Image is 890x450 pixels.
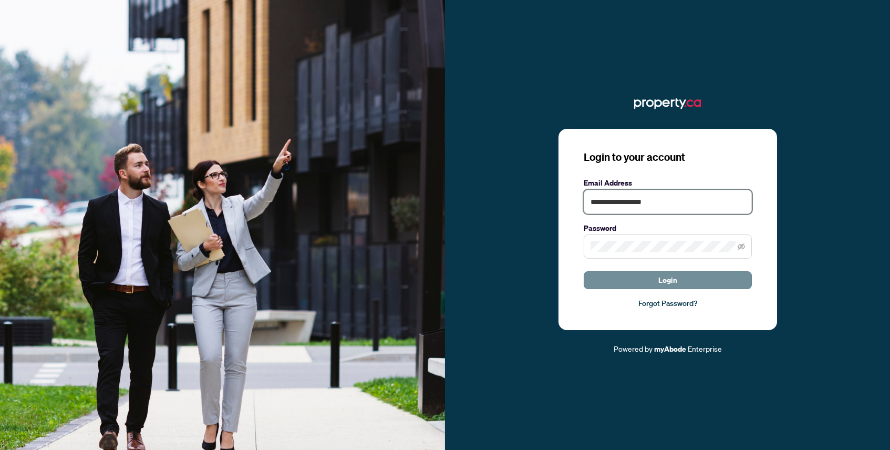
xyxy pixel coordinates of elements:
[614,344,653,353] span: Powered by
[584,177,752,189] label: Email Address
[658,272,677,289] span: Login
[654,343,686,355] a: myAbode
[584,271,752,289] button: Login
[688,344,722,353] span: Enterprise
[738,243,745,250] span: eye-invisible
[584,222,752,234] label: Password
[584,298,752,309] a: Forgot Password?
[634,95,701,112] img: ma-logo
[584,150,752,165] h3: Login to your account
